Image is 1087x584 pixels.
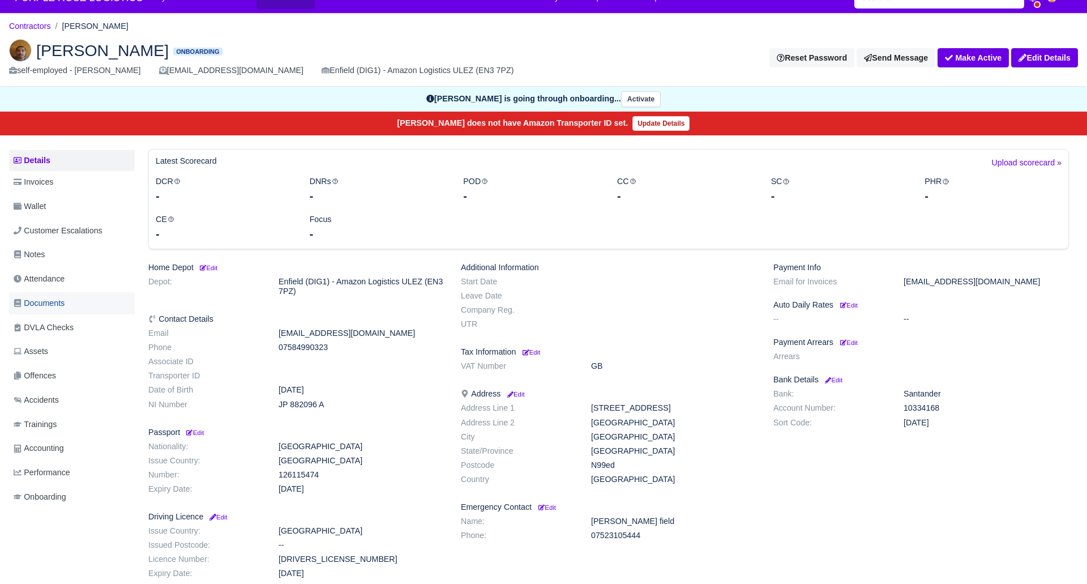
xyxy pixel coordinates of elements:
[583,361,765,371] dd: GB
[840,302,858,309] small: Edit
[765,277,895,287] dt: Email for Invoices
[310,188,447,204] div: -
[270,526,452,536] dd: [GEOGRAPHIC_DATA]
[140,371,270,381] dt: Transporter ID
[765,352,895,361] dt: Arrears
[773,375,1069,385] h6: Bank Details
[140,329,270,338] dt: Email
[452,446,583,456] dt: State/Province
[173,48,222,56] span: Onboarding
[140,442,270,451] dt: Nationality:
[147,213,301,242] div: CE
[9,244,135,266] a: Notes
[14,248,45,261] span: Notes
[840,339,858,346] small: Edit
[147,175,301,204] div: DCR
[452,461,583,470] dt: Postcode
[765,314,895,324] dt: --
[992,156,1062,175] a: Upload scorecard »
[765,403,895,413] dt: Account Number:
[140,343,270,352] dt: Phone
[938,48,1009,67] button: Make Active
[156,188,293,204] div: -
[895,389,1077,399] dd: Santander
[301,213,455,242] div: Focus
[140,540,270,550] dt: Issued Postcode:
[773,300,1069,310] h6: Auto Daily Rates
[769,48,854,67] button: Reset Password
[9,171,135,193] a: Invoices
[270,400,452,410] dd: JP 882096 A
[583,531,765,540] dd: 07523105444
[452,403,583,413] dt: Address Line 1
[1011,48,1078,67] a: Edit Details
[452,291,583,301] dt: Leave Date
[270,343,452,352] dd: 07584990323
[823,375,842,384] a: Edit
[452,432,583,442] dt: City
[270,470,452,480] dd: 126115474
[9,22,51,31] a: Contractors
[140,400,270,410] dt: NI Number
[14,418,57,431] span: Trainings
[148,512,444,522] h6: Driving Licence
[9,486,135,508] a: Onboarding
[270,569,452,578] dd: [DATE]
[14,176,53,189] span: Invoices
[140,484,270,494] dt: Expiry Date:
[156,226,293,242] div: -
[270,484,452,494] dd: [DATE]
[148,428,444,437] h6: Passport
[9,389,135,411] a: Accidents
[520,347,540,356] a: Edit
[14,297,65,310] span: Documents
[461,502,756,512] h6: Emergency Contact
[452,517,583,526] dt: Name:
[185,429,204,436] small: Edit
[9,414,135,436] a: Trainings
[773,263,1069,272] h6: Payment Info
[9,462,135,484] a: Performance
[156,156,217,166] h6: Latest Scorecard
[9,292,135,314] a: Documents
[583,475,765,484] dd: [GEOGRAPHIC_DATA]
[140,277,270,296] dt: Depot:
[771,188,908,204] div: -
[9,220,135,242] a: Customer Escalations
[270,385,452,395] dd: [DATE]
[14,369,56,382] span: Offences
[505,391,524,398] small: Edit
[632,116,690,131] a: Update Details
[895,418,1077,428] dd: [DATE]
[1030,530,1087,584] iframe: Chat Widget
[9,317,135,339] a: DVLA Checks
[452,319,583,329] dt: UTR
[270,442,452,451] dd: [GEOGRAPHIC_DATA]
[14,442,64,455] span: Accounting
[208,512,227,521] a: Edit
[505,389,524,398] a: Edit
[270,277,452,296] dd: Enfield (DIG1) - Amazon Logistics ULEZ (EN3 7PZ)
[140,456,270,466] dt: Issue Country:
[14,466,70,479] span: Performance
[14,394,59,407] span: Accidents
[14,200,46,213] span: Wallet
[463,188,600,204] div: -
[461,389,756,399] h6: Address
[452,305,583,315] dt: Company Reg.
[270,329,452,338] dd: [EMAIL_ADDRESS][DOMAIN_NAME]
[895,277,1077,287] dd: [EMAIL_ADDRESS][DOMAIN_NAME]
[823,377,842,383] small: Edit
[310,226,447,242] div: -
[198,265,217,271] small: Edit
[140,470,270,480] dt: Number:
[583,446,765,456] dd: [GEOGRAPHIC_DATA]
[452,277,583,287] dt: Start Date
[270,540,452,550] dd: --
[765,389,895,399] dt: Bank:
[455,175,609,204] div: POD
[51,20,129,33] li: [PERSON_NAME]
[9,437,135,459] a: Accounting
[773,338,1069,347] h6: Payment Arrears
[140,385,270,395] dt: Date of Birth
